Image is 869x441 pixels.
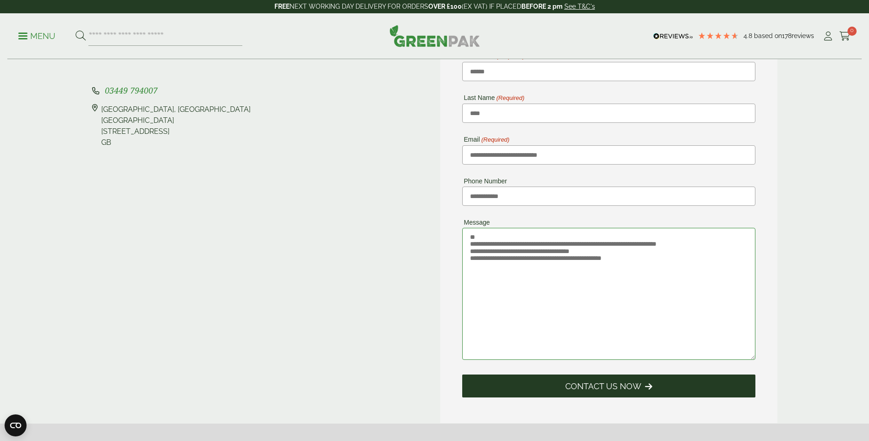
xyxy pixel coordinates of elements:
label: Message [462,219,490,226]
label: Phone Number [462,178,507,184]
strong: FREE [274,3,290,10]
span: (Required) [496,95,525,101]
img: REVIEWS.io [653,33,693,39]
img: GreenPak Supplies [389,25,480,47]
div: 4.78 Stars [698,32,739,40]
p: Menu [18,31,55,42]
a: 0 [839,29,851,43]
span: 178 [782,32,792,39]
a: See T&C's [564,3,595,10]
span: 03449 794007 [105,85,158,96]
i: Cart [839,32,851,41]
a: Menu [18,31,55,40]
span: reviews [792,32,814,39]
strong: BEFORE 2 pm [521,3,563,10]
label: Last Name [462,94,525,101]
span: Contact Us Now [565,381,641,391]
span: Based on [754,32,782,39]
span: (Required) [481,137,509,143]
span: 0 [847,27,857,36]
i: My Account [822,32,834,41]
span: 4.8 [743,32,754,39]
button: Contact Us Now [462,375,755,397]
div: [GEOGRAPHIC_DATA], [GEOGRAPHIC_DATA] [GEOGRAPHIC_DATA] [STREET_ADDRESS] GB [101,104,251,148]
strong: OVER £100 [428,3,462,10]
a: 03449 794007 [105,87,158,95]
label: Email [462,136,510,143]
button: Open CMP widget [5,414,27,436]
